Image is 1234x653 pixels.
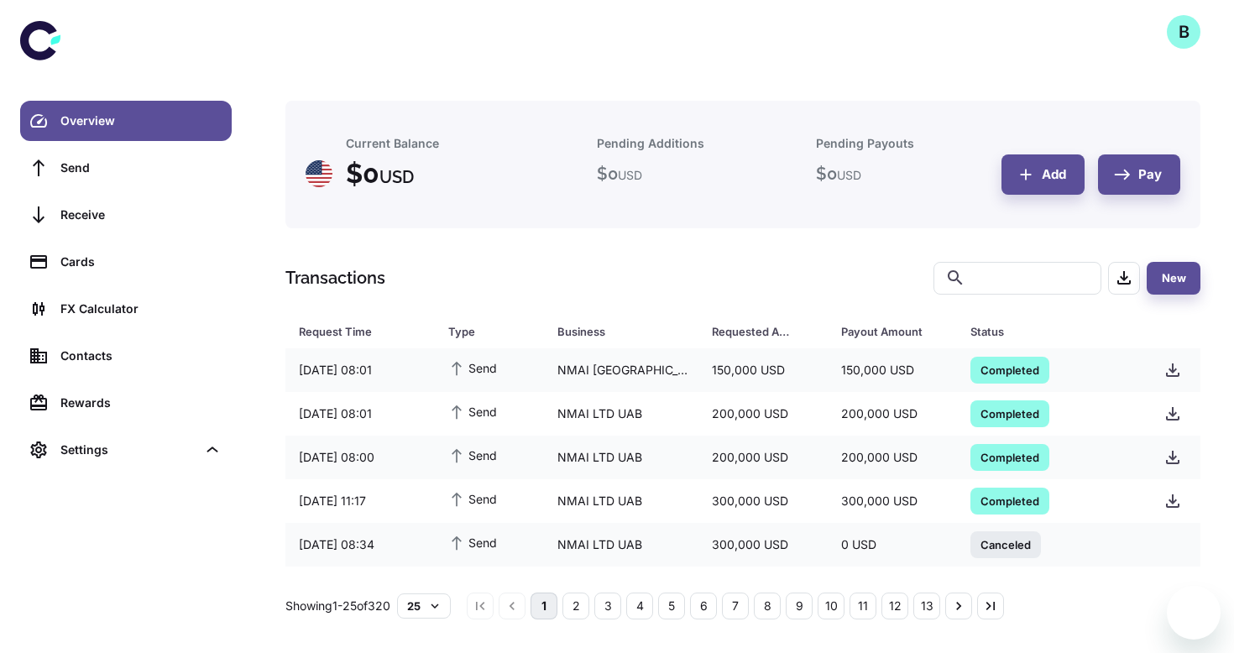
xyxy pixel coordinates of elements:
div: 300,000 USD [698,529,828,561]
h5: $ 0 [597,161,642,186]
div: Rewards [60,394,222,412]
button: Go to page 7 [722,593,749,619]
div: NMAI [GEOGRAPHIC_DATA] [544,354,699,386]
button: Go to page 11 [850,593,876,619]
a: Send [20,148,232,188]
div: 150,000 USD [828,354,957,386]
button: Go to last page [977,593,1004,619]
span: Requested Amount [712,320,821,343]
span: USD [837,168,861,182]
div: NMAI LTD UAB [544,441,699,473]
div: 150,000 USD [698,354,828,386]
div: 300,000 USD [698,485,828,517]
h6: Current Balance [346,134,439,153]
div: 200,000 USD [698,572,828,604]
button: Go to page 6 [690,593,717,619]
div: [DATE] 08:01 [285,398,435,430]
div: Cards [60,253,222,271]
span: Send [448,489,497,508]
span: Send [448,402,497,421]
button: Go to page 13 [913,593,940,619]
span: Send [448,446,497,464]
div: [DATE] 13:35 [285,572,435,604]
h1: Transactions [285,265,385,290]
span: Type [448,320,536,343]
div: 200,000 USD [828,398,957,430]
h6: Pending Payouts [816,134,914,153]
button: New [1147,262,1200,295]
div: [DATE] 08:34 [285,529,435,561]
div: [DATE] 08:01 [285,354,435,386]
div: Contacts [60,347,222,365]
button: Add [1001,154,1085,195]
span: Completed [970,361,1049,378]
div: Send [60,159,222,177]
h6: Pending Additions [597,134,704,153]
button: Go to next page [945,593,972,619]
span: Send [448,358,497,377]
span: Completed [970,448,1049,465]
div: 300,000 USD [828,485,957,517]
h4: $ 0 [346,154,414,194]
div: 0 USD [828,529,957,561]
div: NMAI LTD UAB [544,572,699,604]
span: Payout Amount [841,320,950,343]
div: Status [970,320,1109,343]
button: Pay [1098,154,1180,195]
a: Overview [20,101,232,141]
div: Settings [20,430,232,470]
h5: $ 0 [816,161,861,186]
span: Completed [970,492,1049,509]
a: Cards [20,242,232,282]
iframe: Button to launch messaging window [1167,586,1221,640]
span: USD [379,167,414,187]
div: [DATE] 08:00 [285,441,435,473]
nav: pagination navigation [464,593,1007,619]
div: 200,000 USD [828,441,957,473]
p: Showing 1-25 of 320 [285,597,390,615]
div: [DATE] 11:17 [285,485,435,517]
span: USD [618,168,642,182]
a: Rewards [20,383,232,423]
div: Type [448,320,515,343]
div: Requested Amount [712,320,799,343]
button: Go to page 12 [881,593,908,619]
div: 200,000 USD [698,441,828,473]
div: Payout Amount [841,320,928,343]
button: Go to page 5 [658,593,685,619]
button: page 1 [531,593,557,619]
span: Canceled [970,535,1041,552]
div: NMAI LTD UAB [544,529,699,561]
div: 200,000 USD [698,398,828,430]
button: Go to page 3 [594,593,621,619]
button: Go to page 4 [626,593,653,619]
div: FX Calculator [60,300,222,318]
div: Settings [60,441,196,459]
button: 25 [397,593,451,619]
span: Send [448,533,497,551]
a: FX Calculator [20,289,232,329]
span: Request Time [299,320,428,343]
button: B [1167,15,1200,49]
a: Contacts [20,336,232,376]
button: Go to page 9 [786,593,813,619]
button: Go to page 2 [562,593,589,619]
a: Receive [20,195,232,235]
button: Go to page 8 [754,593,781,619]
div: Overview [60,112,222,130]
div: 200,000 USD [828,572,957,604]
span: Status [970,320,1131,343]
div: NMAI LTD UAB [544,485,699,517]
button: Go to page 10 [818,593,844,619]
div: Receive [60,206,222,224]
div: NMAI LTD UAB [544,398,699,430]
div: Request Time [299,320,406,343]
span: Completed [970,405,1049,421]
